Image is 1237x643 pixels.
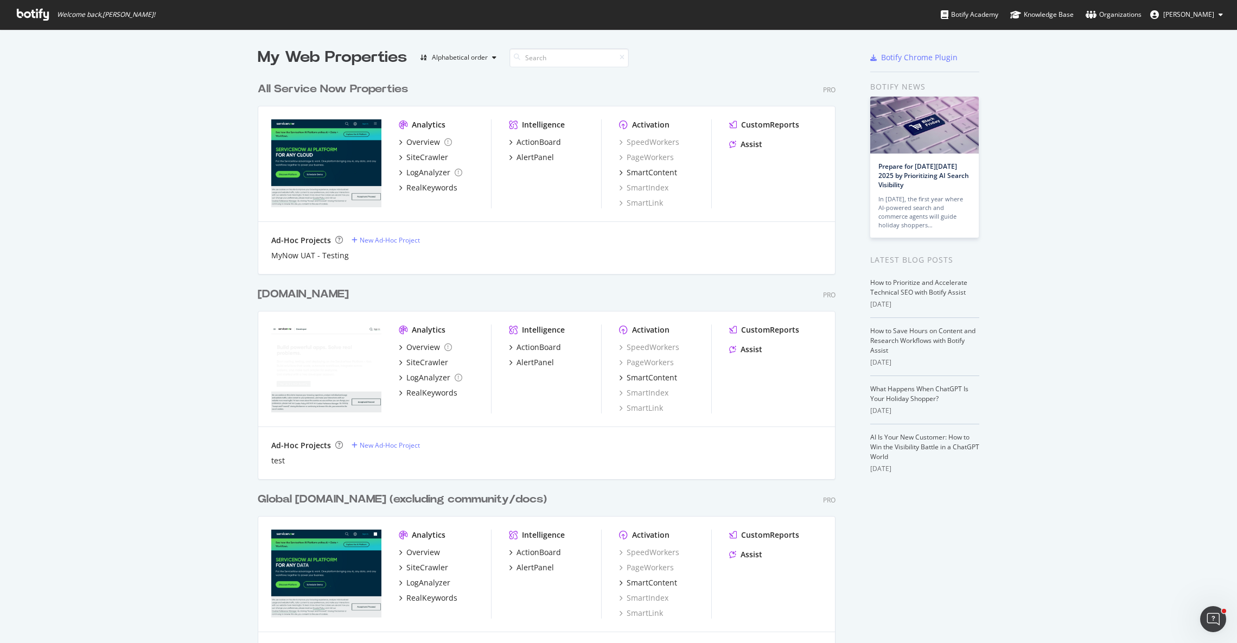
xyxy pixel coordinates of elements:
[522,119,565,130] div: Intelligence
[741,344,762,355] div: Assist
[741,530,799,540] div: CustomReports
[1200,606,1226,632] iframe: Intercom live chat
[406,167,450,178] div: LogAnalyzer
[406,137,440,148] div: Overview
[406,357,448,368] div: SiteCrawler
[729,549,762,560] a: Assist
[619,152,674,163] a: PageWorkers
[729,344,762,355] a: Assist
[399,547,440,558] a: Overview
[870,97,979,154] img: Prepare for Black Friday 2025 by Prioritizing AI Search Visibility
[416,49,501,66] button: Alphabetical order
[870,464,979,474] div: [DATE]
[619,137,679,148] a: SpeedWorkers
[352,441,420,450] a: New Ad-Hoc Project
[1142,6,1232,23] button: [PERSON_NAME]
[870,300,979,309] div: [DATE]
[729,119,799,130] a: CustomReports
[406,372,450,383] div: LogAnalyzer
[509,357,554,368] a: AlertPanel
[412,119,445,130] div: Analytics
[741,324,799,335] div: CustomReports
[258,47,407,68] div: My Web Properties
[619,387,668,398] a: SmartIndex
[517,152,554,163] div: AlertPanel
[509,152,554,163] a: AlertPanel
[741,139,762,150] div: Assist
[399,387,457,398] a: RealKeywords
[870,52,958,63] a: Botify Chrome Plugin
[870,384,968,403] a: What Happens When ChatGPT Is Your Holiday Shopper?
[271,324,381,412] img: developer.servicenow.com
[627,372,677,383] div: SmartContent
[823,85,836,94] div: Pro
[619,182,668,193] a: SmartIndex
[258,287,353,302] a: [DOMAIN_NAME]
[406,577,450,588] div: LogAnalyzer
[399,152,448,163] a: SiteCrawler
[632,324,669,335] div: Activation
[517,342,561,353] div: ActionBoard
[878,195,971,230] div: In [DATE], the first year where AI-powered search and commerce agents will guide holiday shoppers…
[729,530,799,540] a: CustomReports
[1086,9,1142,20] div: Organizations
[399,182,457,193] a: RealKeywords
[870,254,979,266] div: Latest Blog Posts
[619,342,679,353] div: SpeedWorkers
[517,562,554,573] div: AlertPanel
[619,593,668,603] a: SmartIndex
[870,326,975,355] a: How to Save Hours on Content and Research Workflows with Botify Assist
[619,403,663,413] a: SmartLink
[509,562,554,573] a: AlertPanel
[619,198,663,208] a: SmartLink
[627,577,677,588] div: SmartContent
[399,357,448,368] a: SiteCrawler
[619,577,677,588] a: SmartContent
[881,52,958,63] div: Botify Chrome Plugin
[271,250,349,261] a: MyNow UAT - Testing
[258,81,412,97] a: All Service Now Properties
[360,235,420,245] div: New Ad-Hoc Project
[632,530,669,540] div: Activation
[412,324,445,335] div: Analytics
[399,372,462,383] a: LogAnalyzer
[406,562,448,573] div: SiteCrawler
[619,547,679,558] a: SpeedWorkers
[271,119,381,207] img: lightstep.com
[1010,9,1074,20] div: Knowledge Base
[878,162,969,189] a: Prepare for [DATE][DATE] 2025 by Prioritizing AI Search Visibility
[399,167,462,178] a: LogAnalyzer
[399,137,452,148] a: Overview
[619,357,674,368] a: PageWorkers
[517,137,561,148] div: ActionBoard
[870,432,979,461] a: AI Is Your New Customer: How to Win the Visibility Battle in a ChatGPT World
[619,608,663,619] div: SmartLink
[432,54,488,61] div: Alphabetical order
[509,547,561,558] a: ActionBoard
[412,530,445,540] div: Analytics
[522,324,565,335] div: Intelligence
[271,455,285,466] a: test
[823,495,836,505] div: Pro
[627,167,677,178] div: SmartContent
[399,562,448,573] a: SiteCrawler
[509,48,629,67] input: Search
[729,139,762,150] a: Assist
[941,9,998,20] div: Botify Academy
[1163,10,1214,19] span: Tim Manalo
[258,492,547,507] div: Global [DOMAIN_NAME] (excluding community/docs)
[352,235,420,245] a: New Ad-Hoc Project
[509,342,561,353] a: ActionBoard
[406,547,440,558] div: Overview
[741,119,799,130] div: CustomReports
